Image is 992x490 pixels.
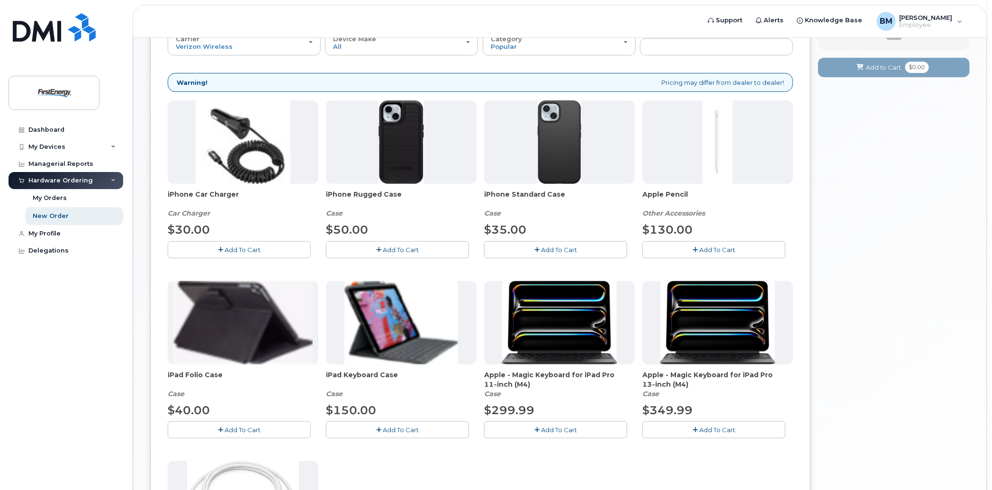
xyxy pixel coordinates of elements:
span: Add To Cart [699,246,735,254]
span: $0.00 [905,62,929,73]
span: $349.99 [642,403,693,417]
span: $130.00 [642,223,693,236]
div: Bair, Mark D [870,12,969,31]
button: Add To Cart [642,241,785,258]
em: Case [326,390,343,398]
span: $299.99 [484,403,534,417]
div: Apple - Magic Keyboard for iPad Pro 11‑inch (M4) [484,370,635,399]
button: Add To Cart [168,241,311,258]
div: iPad Folio Case [168,370,318,399]
button: Category Popular [483,30,636,55]
div: iPhone Standard Case [484,190,635,218]
img: magic_keyboard_for_ipad_pro.png [502,281,617,364]
img: PencilPro.jpg [703,100,733,184]
button: Add to Cart $0.00 [818,58,970,77]
div: iPad Keyboard Case [326,370,477,399]
span: $40.00 [168,403,210,417]
span: $150.00 [326,403,376,417]
button: Add To Cart [326,421,469,438]
img: iphonesecg.jpg [196,100,291,184]
span: iPad Keyboard Case [326,370,477,389]
iframe: Messenger Launcher [951,449,985,483]
span: Knowledge Base [805,16,863,25]
span: Add To Cart [225,426,261,434]
div: Apple Pencil [642,190,793,218]
span: Verizon Wireless [176,43,233,50]
span: Apple Pencil [642,190,793,209]
em: Case [326,209,343,218]
button: Add To Cart [168,421,311,438]
span: Add To Cart [699,426,735,434]
button: Add To Cart [326,241,469,258]
span: Device Make [333,35,376,43]
div: Apple - Magic Keyboard for iPad Pro 13‑inch (M4) [642,370,793,399]
span: Add to Cart [866,63,902,72]
img: Defender.jpg [379,100,424,184]
span: [PERSON_NAME] [900,14,953,21]
em: Case [484,390,501,398]
em: Case [642,390,659,398]
button: Device Make All [325,30,478,55]
span: Support [716,16,743,25]
span: Employee [900,21,953,29]
button: Add To Cart [484,241,627,258]
button: Add To Cart [642,421,785,438]
span: Popular [491,43,517,50]
span: Add To Cart [383,426,419,434]
em: Case [484,209,501,218]
span: Apple - Magic Keyboard for iPad Pro 13‑inch (M4) [642,370,793,389]
div: iPhone Car Charger [168,190,318,218]
button: Carrier Verizon Wireless [168,30,321,55]
span: Add To Cart [541,426,577,434]
img: magic_keyboard_for_ipad_pro.png [660,281,775,364]
span: Add To Cart [383,246,419,254]
span: iPhone Car Charger [168,190,318,209]
em: Car Charger [168,209,210,218]
span: $30.00 [168,223,210,236]
span: Add To Cart [225,246,261,254]
span: BM [880,16,893,27]
strong: Warning! [177,78,207,87]
em: Other Accessories [642,209,705,218]
span: iPhone Standard Case [484,190,635,209]
a: Support [702,11,749,30]
div: iPhone Rugged Case [326,190,477,218]
span: Apple - Magic Keyboard for iPad Pro 11‑inch (M4) [484,370,635,389]
span: iPhone Rugged Case [326,190,477,209]
span: Carrier [176,35,199,43]
a: Knowledge Base [791,11,869,30]
div: Pricing may differ from dealer to dealer! [168,73,793,92]
img: Symmetry.jpg [538,100,581,184]
span: iPad Folio Case [168,370,318,389]
span: Alerts [764,16,784,25]
span: Category [491,35,522,43]
img: folio.png [173,281,312,364]
span: $50.00 [326,223,368,236]
em: Case [168,390,184,398]
a: Alerts [749,11,791,30]
span: All [333,43,342,50]
span: Add To Cart [541,246,577,254]
span: $35.00 [484,223,526,236]
button: Add To Cart [484,421,627,438]
img: keyboard.png [344,281,458,364]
